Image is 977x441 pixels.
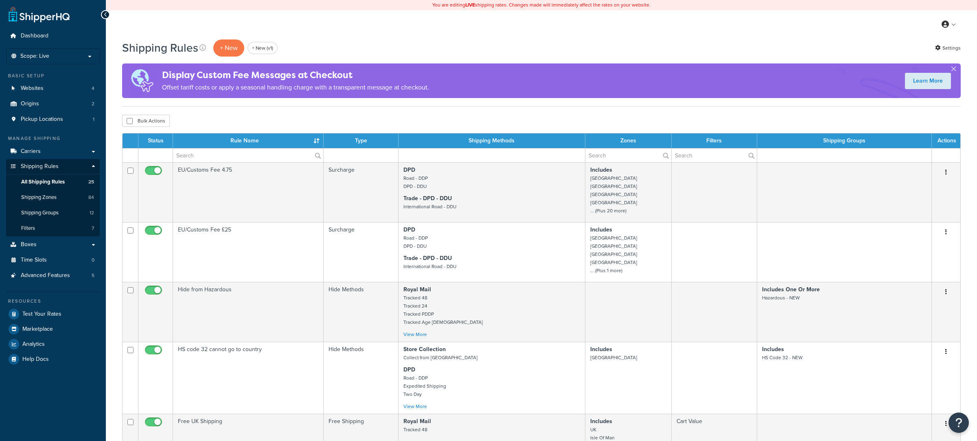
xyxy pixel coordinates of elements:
strong: DPD [403,225,415,234]
td: Hide Methods [324,282,399,342]
a: Analytics [6,337,100,351]
strong: DPD [403,166,415,174]
strong: Includes [590,225,612,234]
td: Surcharge [324,162,399,222]
button: Open Resource Center [949,413,969,433]
a: Shipping Groups 12 [6,205,100,220]
a: Learn More [905,73,951,89]
td: Surcharge [324,222,399,282]
div: Basic Setup [6,72,100,79]
small: [GEOGRAPHIC_DATA] [GEOGRAPHIC_DATA] [GEOGRAPHIC_DATA] [GEOGRAPHIC_DATA] ... (Plus 20 more) [590,175,637,214]
strong: Trade - DPD - DDU [403,194,452,203]
a: Time Slots 0 [6,253,100,268]
li: Websites [6,81,100,96]
td: Hide Methods [324,342,399,414]
span: Shipping Zones [21,194,57,201]
b: LIVE [465,1,475,9]
span: Websites [21,85,44,92]
a: Pickup Locations 1 [6,112,100,127]
span: Help Docs [22,356,49,363]
a: Websites 4 [6,81,100,96]
th: Filters [672,133,758,148]
a: Origins 2 [6,96,100,111]
small: Road - DDP DPD - DDU [403,175,428,190]
strong: Store Collection [403,345,446,354]
a: Help Docs [6,352,100,367]
span: 0 [92,257,94,264]
small: [GEOGRAPHIC_DATA] [590,354,637,361]
span: 5 [92,272,94,279]
small: Tracked 48 Tracked 24 Tracked PDDP Tracked Age [DEMOGRAPHIC_DATA] [403,294,483,326]
span: Marketplace [22,326,53,333]
span: 25 [88,179,94,186]
span: Dashboard [21,33,48,39]
button: Bulk Actions [122,115,170,127]
span: Time Slots [21,257,47,264]
a: Boxes [6,237,100,252]
small: [GEOGRAPHIC_DATA] [GEOGRAPHIC_DATA] [GEOGRAPHIC_DATA] [GEOGRAPHIC_DATA] ... (Plus 1 more) [590,234,637,274]
strong: DPD [403,365,415,374]
h1: Shipping Rules [122,40,198,56]
span: 7 [92,225,94,232]
th: Zones [585,133,672,148]
span: 2 [92,100,94,107]
span: Boxes [21,241,37,248]
td: EU/Customs Fee £25 [173,222,324,282]
span: All Shipping Rules [21,179,65,186]
li: All Shipping Rules [6,175,100,190]
span: 84 [88,194,94,201]
strong: Trade - DPD - DDU [403,254,452,262]
span: Shipping Groups [21,210,59,216]
small: Road - DDP DPD - DDU [403,234,428,250]
span: Shipping Rules [21,163,59,170]
th: Actions [932,133,960,148]
strong: Includes [590,417,612,426]
span: Test Your Rates [22,311,61,318]
a: All Shipping Rules 25 [6,175,100,190]
a: Settings [935,42,961,54]
strong: Royal Mail [403,417,431,426]
a: Carriers [6,144,100,159]
input: Search [173,148,323,162]
li: Advanced Features [6,268,100,283]
th: Status [138,133,173,148]
li: Shipping Groups [6,205,100,220]
span: 1 [93,116,94,123]
span: Scope: Live [20,53,49,60]
td: EU/Customs Fee 4.75 [173,162,324,222]
small: Tracked 48 [403,426,427,433]
a: Shipping Rules [6,159,100,174]
a: Dashboard [6,28,100,44]
small: International Road - DDU [403,263,456,270]
strong: Includes [762,345,784,354]
li: Origins [6,96,100,111]
li: Pickup Locations [6,112,100,127]
a: Advanced Features 5 [6,268,100,283]
input: Search [585,148,671,162]
a: Shipping Zones 84 [6,190,100,205]
li: Filters [6,221,100,236]
a: View More [403,403,427,410]
strong: Includes One Or More [762,285,820,294]
div: Manage Shipping [6,135,100,142]
div: Resources [6,298,100,305]
h4: Display Custom Fee Messages at Checkout [162,68,429,82]
td: Hide from Hazardous [173,282,324,342]
a: Test Your Rates [6,307,100,321]
a: + New (v1) [248,42,278,54]
li: Shipping Zones [6,190,100,205]
span: Carriers [21,148,41,155]
strong: Includes [590,166,612,174]
small: HS Code 32 - NEW [762,354,802,361]
small: Collect from [GEOGRAPHIC_DATA] [403,354,478,361]
span: Pickup Locations [21,116,63,123]
a: Marketplace [6,322,100,336]
span: Analytics [22,341,45,348]
small: Hazardous - NEW [762,294,800,301]
th: Rule Name : activate to sort column ascending [173,133,324,148]
th: Type [324,133,399,148]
